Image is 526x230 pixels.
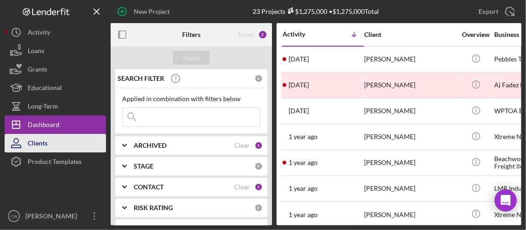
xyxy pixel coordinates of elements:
[5,207,106,225] button: CW[PERSON_NAME]
[479,2,498,21] div: Export
[28,97,58,118] div: Long-Term
[364,47,456,72] div: [PERSON_NAME]
[364,176,456,201] div: [PERSON_NAME]
[364,125,456,149] div: [PERSON_NAME]
[283,30,323,38] div: Activity
[254,204,263,212] div: 0
[5,79,106,97] button: Educational
[118,75,164,82] b: SEARCH FILTER
[134,204,173,212] b: RISK RATING
[10,214,18,219] text: CW
[254,162,263,170] div: 0
[286,7,328,15] div: $1,275,000
[28,23,50,44] div: Activity
[469,2,521,21] button: Export
[134,142,166,149] b: ARCHIVED
[289,185,318,192] time: 2024-06-11 19:24
[28,115,59,136] div: Dashboard
[5,23,106,42] button: Activity
[5,134,106,152] button: Clients
[234,183,250,191] div: Clear
[364,31,456,38] div: Client
[5,60,106,79] button: Grants
[258,30,267,39] div: 2
[364,73,456,97] div: [PERSON_NAME]
[183,51,200,65] div: Apply
[28,134,47,155] div: Clients
[5,152,106,171] button: Product Templates
[364,202,456,227] div: [PERSON_NAME]
[23,207,83,228] div: [PERSON_NAME]
[28,79,62,99] div: Educational
[238,31,254,38] div: Reset
[182,31,201,38] b: Filters
[5,115,106,134] button: Dashboard
[289,211,318,218] time: 2024-04-08 11:25
[253,7,379,15] div: 23 Projects • $1,275,000 Total
[134,163,154,170] b: STAGE
[28,60,47,81] div: Grants
[459,31,493,38] div: Overview
[134,2,170,21] div: New Project
[5,97,106,115] button: Long-Term
[364,151,456,175] div: [PERSON_NAME]
[28,152,82,173] div: Product Templates
[289,107,309,115] time: 2024-12-31 17:43
[254,74,263,83] div: 0
[111,2,179,21] button: New Project
[289,133,318,140] time: 2024-07-30 17:33
[254,183,263,191] div: 1
[289,81,309,89] time: 2025-01-15 08:33
[364,99,456,123] div: [PERSON_NAME]
[254,141,263,150] div: 1
[5,42,106,60] button: Loans
[289,55,309,63] time: 2025-03-13 16:11
[122,95,260,103] div: Applied in combination with filters below
[289,159,318,166] time: 2024-07-03 21:50
[173,51,210,65] button: Apply
[134,183,164,191] b: CONTACT
[28,42,44,62] div: Loans
[495,189,517,212] div: Open Intercom Messenger
[234,142,250,149] div: Clear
